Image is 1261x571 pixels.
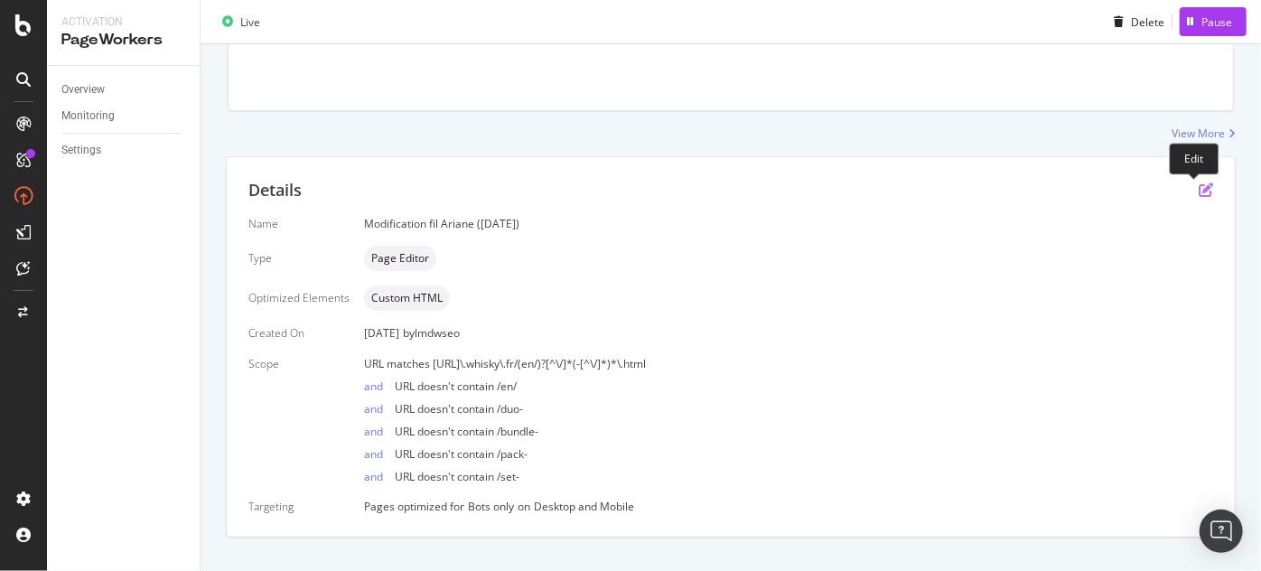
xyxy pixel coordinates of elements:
[248,290,350,305] div: Optimized Elements
[364,469,395,484] div: and
[1172,126,1225,141] div: View More
[395,424,538,439] span: URL doesn't contain /bundle-
[1172,126,1236,141] a: View More
[1170,143,1219,174] div: Edit
[1199,183,1213,197] div: pen-to-square
[248,325,350,341] div: Created On
[534,499,634,514] div: Desktop and Mobile
[395,446,528,462] span: URL doesn't contain /pack-
[364,216,1213,231] div: Modification fil Ariane ([DATE])
[364,424,395,439] div: and
[1200,510,1243,553] div: Open Intercom Messenger
[248,216,350,231] div: Name
[61,80,187,99] a: Overview
[61,80,105,99] div: Overview
[61,141,101,160] div: Settings
[248,499,350,514] div: Targeting
[468,499,514,514] div: Bots only
[61,107,115,126] div: Monitoring
[371,253,429,264] span: Page Editor
[1180,7,1247,36] button: Pause
[364,285,450,311] div: neutral label
[403,325,460,341] div: by lmdwseo
[395,379,517,394] span: URL doesn't contain /en/
[364,325,1213,341] div: [DATE]
[248,250,350,266] div: Type
[364,379,395,394] div: and
[364,499,1213,514] div: Pages optimized for on
[395,401,523,417] span: URL doesn't contain /duo-
[61,14,185,30] div: Activation
[248,179,302,202] div: Details
[364,246,436,271] div: neutral label
[248,356,350,371] div: Scope
[61,141,187,160] a: Settings
[1107,7,1164,36] button: Delete
[371,293,443,304] span: Custom HTML
[364,356,646,371] span: URL matches [URL]\.whisky\.fr/(en/)?[^\/]*(-[^\/]*)*\.html
[364,446,395,462] div: and
[395,469,519,484] span: URL doesn't contain /set-
[240,14,260,29] div: Live
[61,107,187,126] a: Monitoring
[61,30,185,51] div: PageWorkers
[1131,14,1164,29] div: Delete
[1201,14,1232,29] div: Pause
[364,401,395,417] div: and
